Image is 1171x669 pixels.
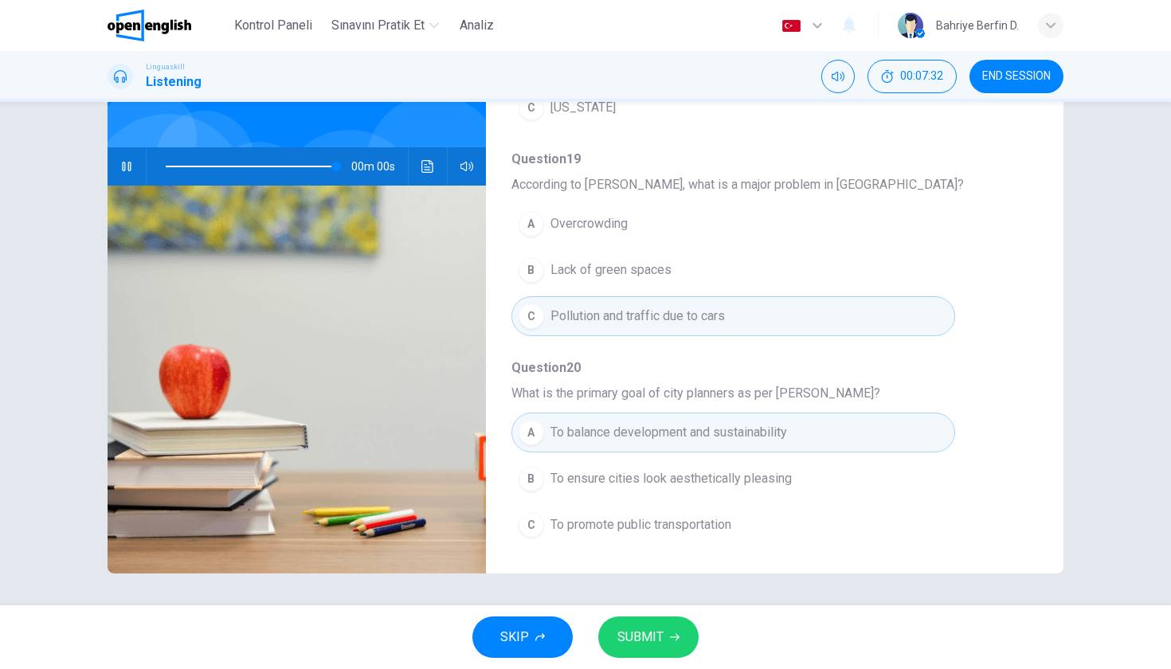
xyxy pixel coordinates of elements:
span: To balance development and sustainability [550,423,787,442]
button: BTo ensure cities look aesthetically pleasing [511,459,955,499]
button: SKIP [472,616,573,658]
span: Overcrowding [550,214,628,233]
button: SUBMIT [598,616,699,658]
button: 00:07:32 [867,60,957,93]
div: Mute [821,60,855,93]
span: 00m 00s [351,147,408,186]
div: C [519,95,544,120]
span: SKIP [500,626,529,648]
span: Question 19 [511,150,1012,169]
button: CPollution and traffic due to cars [511,296,955,336]
button: Ses transkripsiyonunu görmek için tıklayın [415,147,441,186]
span: To ensure cities look aesthetically pleasing [550,469,792,488]
div: A [519,420,544,445]
img: OpenEnglish logo [108,10,191,41]
button: Kontrol Paneli [228,11,319,40]
span: Kontrol Paneli [234,16,312,35]
div: Hide [867,60,957,93]
span: Pollution and traffic due to cars [550,307,725,326]
span: Lack of green spaces [550,260,672,280]
span: Analiz [460,16,494,35]
button: CTo promote public transportation [511,505,955,545]
div: C [519,512,544,538]
span: END SESSION [982,70,1051,83]
button: END SESSION [969,60,1063,93]
h1: Listening [146,72,202,92]
div: A [519,211,544,237]
img: tr [781,20,801,32]
span: Linguaskill [146,61,185,72]
button: Sınavını Pratik Et [325,11,445,40]
button: ATo balance development and sustainability [511,413,955,452]
div: C [519,303,544,329]
a: OpenEnglish logo [108,10,228,41]
div: B [519,466,544,491]
button: AOvercrowding [511,204,955,244]
button: Analiz [452,11,503,40]
button: C[US_STATE] [511,88,955,127]
span: What is the primary goal of city planners as per [PERSON_NAME]? [511,384,1012,403]
span: Sınavını Pratik Et [331,16,425,35]
span: To promote public transportation [550,515,731,534]
img: Listen to Maria, a city planner, discussing urban development. [108,186,486,573]
span: 00:07:32 [900,70,943,83]
span: SUBMIT [617,626,664,648]
span: [US_STATE] [550,98,616,117]
span: Question 20 [511,358,1012,378]
span: According to [PERSON_NAME], what is a major problem in [GEOGRAPHIC_DATA]? [511,175,1012,194]
div: B [519,257,544,283]
img: Profile picture [898,13,923,38]
div: Bahriye Berfin D. [936,16,1019,35]
button: BLack of green spaces [511,250,955,290]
